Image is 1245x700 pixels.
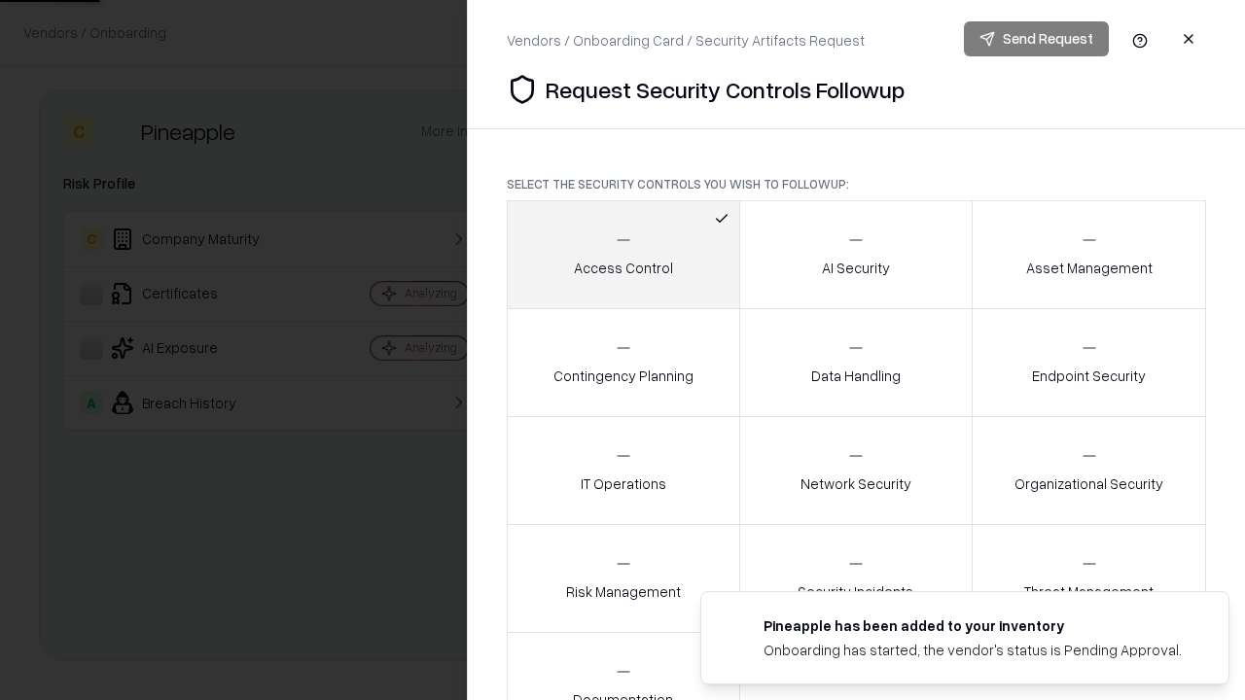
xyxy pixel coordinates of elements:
p: Access Control [574,258,673,278]
button: AI Security [739,200,974,309]
p: Contingency Planning [553,366,694,386]
p: Data Handling [811,366,901,386]
button: Data Handling [739,308,974,417]
button: Network Security [739,416,974,525]
button: Risk Management [507,524,740,633]
p: Network Security [800,473,911,494]
p: Security Incidents [798,581,913,602]
p: Asset Management [1026,258,1153,278]
p: Endpoint Security [1032,366,1146,386]
p: IT Operations [581,473,666,494]
p: Request Security Controls Followup [546,74,905,105]
button: IT Operations [507,416,740,525]
p: Select the security controls you wish to followup: [507,176,1206,192]
p: Threat Management [1024,581,1154,602]
div: Vendors / Onboarding Card / Security Artifacts Request [507,30,865,51]
button: Organizational Security [972,416,1206,525]
div: Pineapple has been added to your inventory [764,615,1182,636]
button: Contingency Planning [507,308,740,417]
p: AI Security [822,258,890,278]
p: Risk Management [566,581,681,602]
p: Organizational Security [1014,473,1163,494]
button: Threat Management [972,524,1206,633]
img: pineappleenergy.com [725,615,748,639]
button: Access Control [507,200,740,309]
button: Security Incidents [739,524,974,633]
button: Asset Management [972,200,1206,309]
div: Onboarding has started, the vendor's status is Pending Approval. [764,640,1182,660]
button: Endpoint Security [972,308,1206,417]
